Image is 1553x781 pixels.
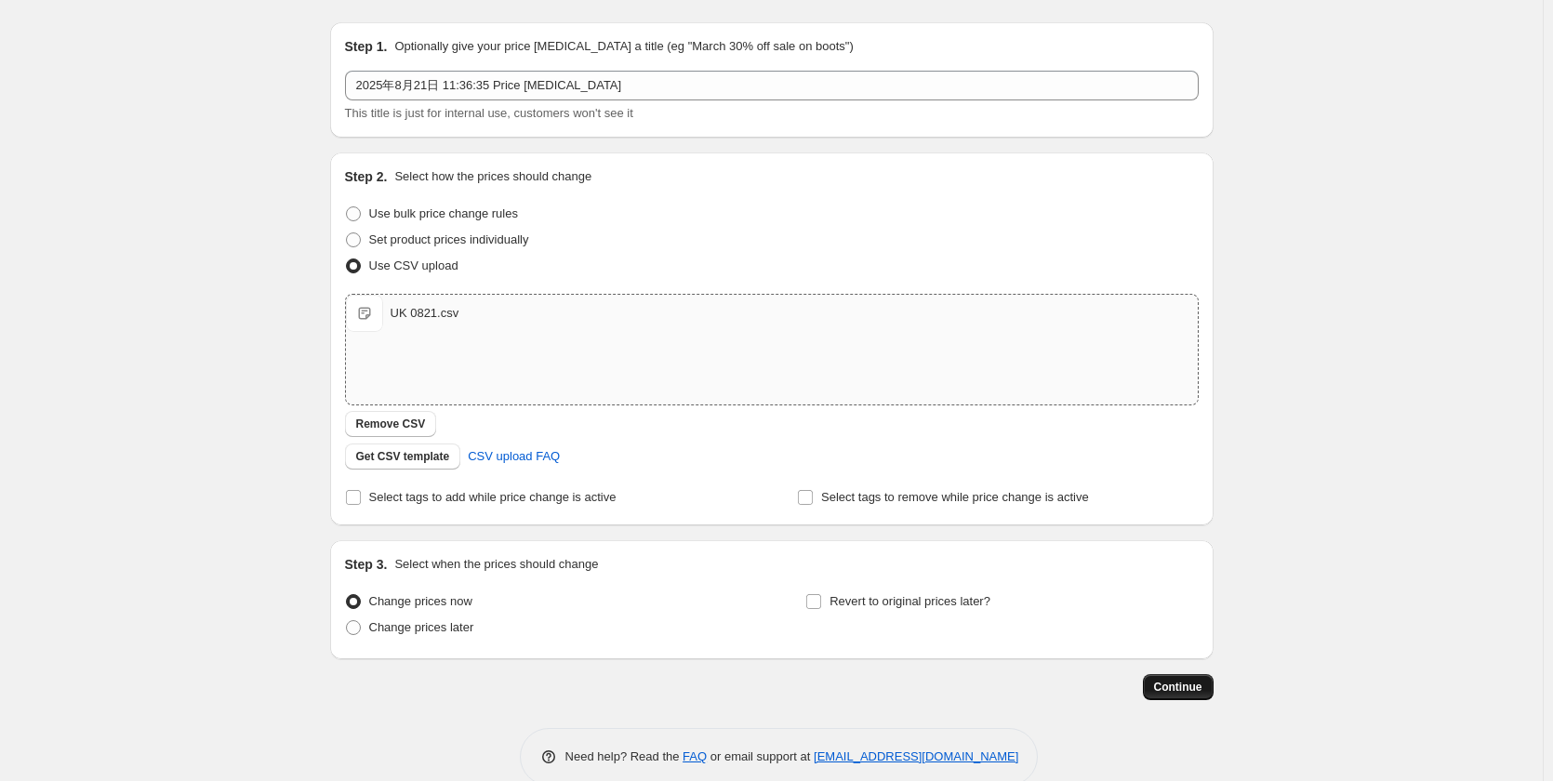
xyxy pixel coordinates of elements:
[369,232,529,246] span: Set product prices individually
[345,443,461,470] button: Get CSV template
[345,71,1199,100] input: 30% off holiday sale
[356,417,426,431] span: Remove CSV
[394,167,591,186] p: Select how the prices should change
[369,490,617,504] span: Select tags to add while price change is active
[369,594,472,608] span: Change prices now
[345,37,388,56] h2: Step 1.
[345,555,388,574] h2: Step 3.
[1154,680,1202,695] span: Continue
[345,106,633,120] span: This title is just for internal use, customers won't see it
[369,206,518,220] span: Use bulk price change rules
[683,749,707,763] a: FAQ
[457,442,571,471] a: CSV upload FAQ
[394,37,853,56] p: Optionally give your price [MEDICAL_DATA] a title (eg "March 30% off sale on boots")
[821,490,1089,504] span: Select tags to remove while price change is active
[707,749,814,763] span: or email support at
[369,620,474,634] span: Change prices later
[565,749,684,763] span: Need help? Read the
[391,304,459,323] div: UK 0821.csv
[394,555,598,574] p: Select when the prices should change
[1143,674,1214,700] button: Continue
[830,594,990,608] span: Revert to original prices later?
[814,749,1018,763] a: [EMAIL_ADDRESS][DOMAIN_NAME]
[369,258,458,272] span: Use CSV upload
[468,447,560,466] span: CSV upload FAQ
[345,167,388,186] h2: Step 2.
[345,411,437,437] button: Remove CSV
[356,449,450,464] span: Get CSV template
